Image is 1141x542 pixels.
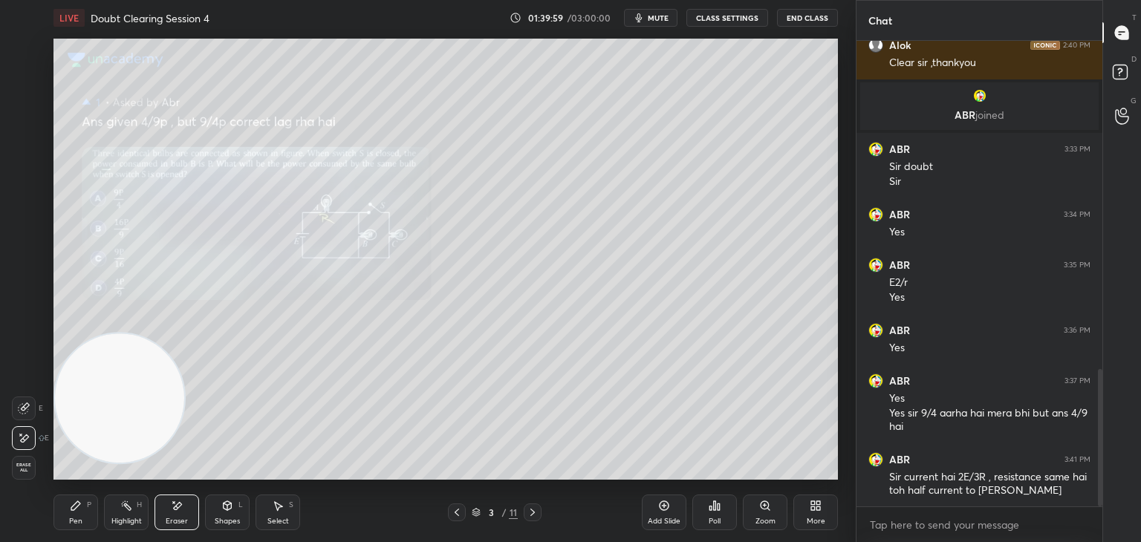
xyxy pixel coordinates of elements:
div: E2/r [889,275,1090,290]
div: Yes [889,391,1090,406]
div: Eraser [166,517,188,525]
div: / [501,508,506,517]
p: G [1131,95,1137,106]
div: 11 [509,506,518,519]
p: D [1131,53,1137,65]
h6: ABR [889,208,910,221]
div: S [289,501,293,509]
div: E [12,396,43,420]
img: 4e2e709ec3e74370873638e3f6f0102b.jpg [868,452,883,467]
img: default.png [868,38,883,53]
div: Yes [889,341,1090,356]
div: Select [267,517,289,525]
img: 4e2e709ec3e74370873638e3f6f0102b.jpg [868,207,883,222]
h4: Doubt Clearing Session 4 [91,11,209,25]
div: 3:36 PM [1064,326,1090,335]
div: grid [856,41,1102,507]
div: 3 [484,508,498,517]
div: Yes sir 9/4 aarha hai mera bhi but ans 4/9 hai [889,406,1090,434]
span: joined [975,108,1004,122]
div: 3:41 PM [1064,455,1090,464]
h6: ABR [889,143,910,156]
div: E [12,426,49,450]
img: 4e2e709ec3e74370873638e3f6f0102b.jpg [868,258,883,272]
div: 3:34 PM [1064,210,1090,219]
p: T [1132,12,1137,23]
div: Pen [69,517,82,525]
h6: ABR [889,374,910,388]
div: LIVE [53,9,85,27]
button: CLASS SETTINGS [686,9,768,27]
img: 4e2e709ec3e74370873638e3f6f0102b.jpg [868,323,883,338]
div: Add Slide [648,517,680,525]
div: 3:33 PM [1064,145,1090,154]
img: 4e2e709ec3e74370873638e3f6f0102b.jpg [868,142,883,157]
div: Yes [889,225,1090,240]
div: 3:35 PM [1064,261,1090,270]
img: 4e2e709ec3e74370873638e3f6f0102b.jpg [972,88,987,103]
div: Sir doubt [889,160,1090,174]
img: 4e2e709ec3e74370873638e3f6f0102b.jpg [868,373,883,388]
p: Chat [856,1,904,40]
button: mute [624,9,677,27]
div: Clear sir ,thankyou [889,56,1090,71]
img: iconic-dark.1390631f.png [1030,41,1060,50]
h6: Alok [889,39,911,52]
div: Highlight [111,517,142,525]
h6: ABR [889,453,910,466]
span: Erase all [13,463,35,473]
div: Yes [889,290,1090,305]
h6: ABR [889,258,910,272]
p: ABR [869,109,1090,121]
div: Zoom [755,517,776,525]
span: mute [648,13,669,23]
div: P [87,501,91,509]
div: Sir current hai 2E/3R , resistance same hai toh half current to [PERSON_NAME] [889,470,1090,498]
div: Sir [889,174,1090,189]
div: Poll [709,517,721,525]
div: 3:37 PM [1064,376,1090,385]
div: More [807,517,825,525]
div: 2:40 PM [1063,41,1090,50]
h6: ABR [889,324,910,337]
button: End Class [777,9,838,27]
div: L [238,501,243,509]
div: Shapes [215,517,240,525]
div: H [137,501,142,509]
